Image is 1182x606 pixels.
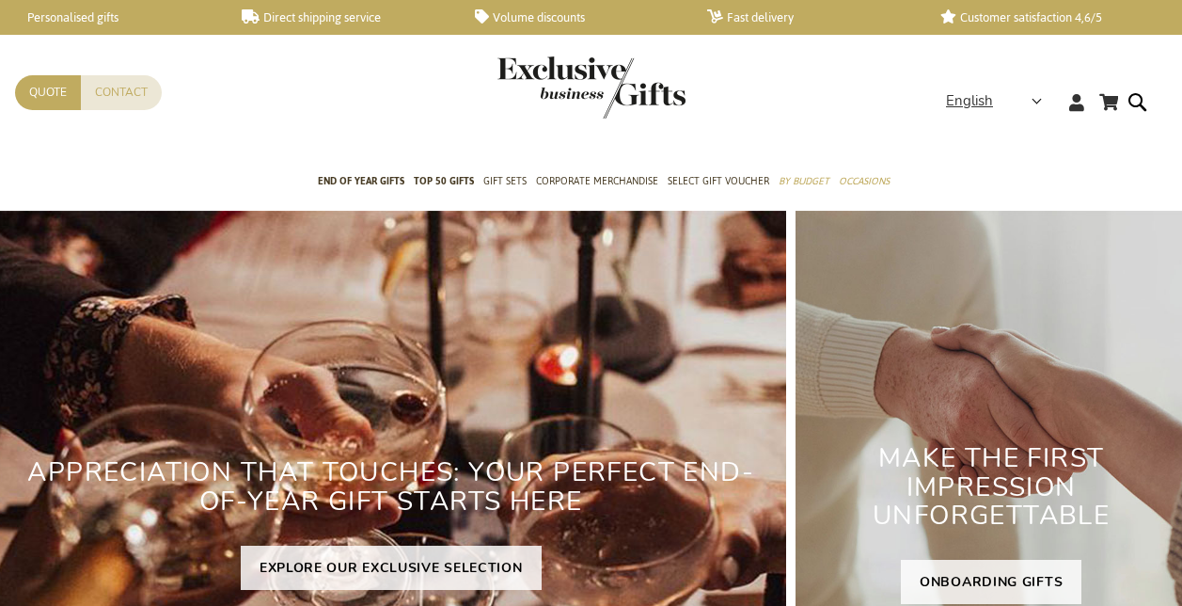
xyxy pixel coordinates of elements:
span: TOP 50 Gifts [414,171,474,191]
a: Quote [15,75,81,110]
span: End of year gifts [318,171,404,191]
span: Select Gift Voucher [668,171,769,191]
a: Customer satisfaction 4,6/5 [940,9,1143,25]
div: English [946,90,1054,112]
a: Personalised gifts [9,9,212,25]
a: Contact [81,75,162,110]
span: Occasions [839,171,890,191]
a: ONBOARDING GIFTS [901,560,1081,604]
a: Fast delivery [707,9,909,25]
span: Corporate Merchandise [536,171,658,191]
span: By Budget [779,171,829,191]
a: Volume discounts [475,9,677,25]
a: EXPLORE OUR EXCLUSIVE SELECTION [241,546,542,590]
span: English [946,90,993,112]
img: Exclusive Business gifts logo [497,56,686,119]
span: Gift Sets [483,171,527,191]
a: Direct shipping service [242,9,444,25]
a: store logo [497,56,591,119]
